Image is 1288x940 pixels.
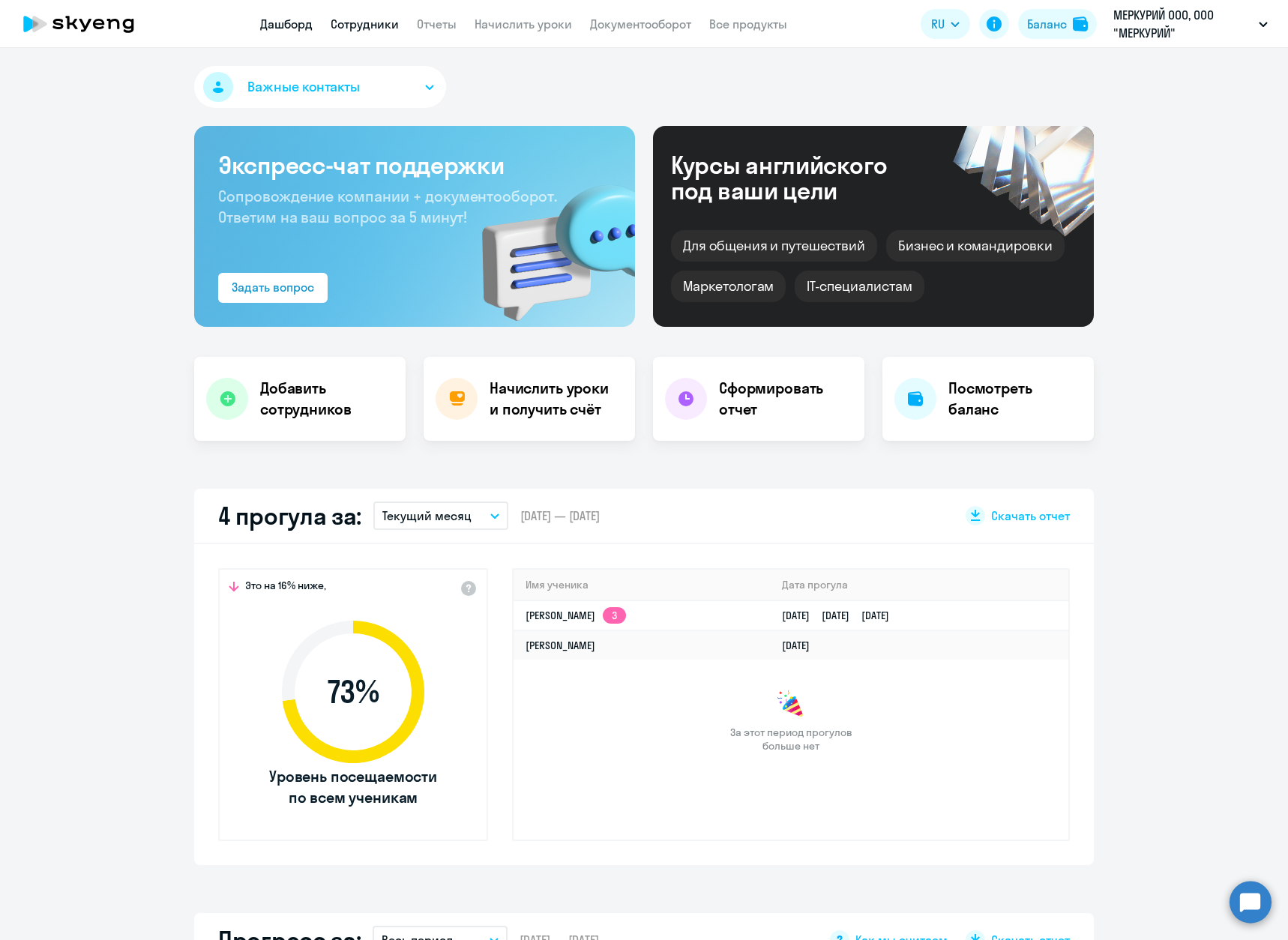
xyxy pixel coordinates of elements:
[776,690,806,720] img: congrats
[260,16,313,31] a: Дашборд
[931,15,945,33] span: RU
[886,230,1065,262] div: Бизнес и командировки
[1113,6,1253,42] p: МЕРКУРИЙ ООО, ООО "МЕРКУРИЙ"
[218,187,557,226] span: Сопровождение компании + документооборот. Ответим на ваш вопрос за 5 минут!
[460,158,635,327] img: bg-img
[194,66,446,108] button: Важные контакты
[671,152,927,203] div: Курсы английского под ваши цели
[991,507,1070,524] span: Скачать отчет
[475,16,572,31] a: Начислить уроки
[247,77,360,97] span: Важные контакты
[382,507,472,525] p: Текущий месяц
[514,570,770,600] th: Имя ученика
[526,609,626,622] a: [PERSON_NAME]3
[267,766,439,808] span: Уровень посещаемости по всем ученикам
[218,150,611,180] h3: Экспресс-чат поддержки
[490,378,620,420] h4: Начислить уроки и получить счёт
[260,378,394,420] h4: Добавить сотрудников
[417,16,457,31] a: Отчеты
[770,570,1068,600] th: Дата прогула
[782,639,822,652] a: [DATE]
[1106,6,1275,42] button: МЕРКУРИЙ ООО, ООО "МЕРКУРИЙ"
[267,674,439,710] span: 73 %
[948,378,1082,420] h4: Посмотреть баланс
[1018,9,1097,39] button: Балансbalance
[590,16,691,31] a: Документооборот
[671,230,877,262] div: Для общения и путешествий
[232,278,314,296] div: Задать вопрос
[719,378,852,420] h4: Сформировать отчет
[921,9,970,39] button: RU
[795,271,924,302] div: IT-специалистам
[373,501,508,530] button: Текущий месяц
[218,501,361,531] h2: 4 прогула за:
[520,507,600,524] span: [DATE] — [DATE]
[1073,16,1088,31] img: balance
[526,639,595,652] a: [PERSON_NAME]
[603,607,626,624] app-skyeng-badge: 3
[1027,15,1067,33] div: Баланс
[709,16,787,31] a: Все продукты
[245,579,326,597] span: Это на 16% ниже,
[782,609,901,622] a: [DATE][DATE][DATE]
[218,273,328,303] button: Задать вопрос
[728,726,854,753] span: За этот период прогулов больше нет
[671,271,786,302] div: Маркетологам
[331,16,399,31] a: Сотрудники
